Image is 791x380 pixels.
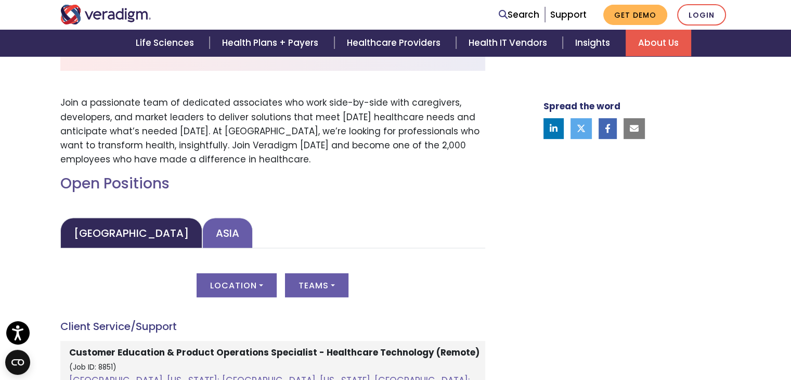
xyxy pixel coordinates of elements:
a: Support [550,8,587,21]
a: Get Demo [603,5,667,25]
img: Veradigm logo [60,5,151,24]
strong: Spread the word [543,100,620,112]
p: Join a passionate team of dedicated associates who work side-by-side with caregivers, developers,... [60,96,485,167]
a: Health Plans + Payers [210,30,334,56]
a: About Us [626,30,691,56]
h2: Open Positions [60,175,485,193]
button: Location [197,273,277,297]
button: Open CMP widget [5,350,30,375]
a: [GEOGRAPHIC_DATA] [60,218,202,248]
a: Insights [563,30,626,56]
a: Search [499,8,539,22]
strong: Customer Education & Product Operations Specialist - Healthcare Technology (Remote) [69,346,479,359]
a: Life Sciences [123,30,210,56]
h4: Client Service/Support [60,320,485,333]
a: Asia [202,218,253,248]
a: Login [677,4,726,26]
a: Health IT Vendors [456,30,563,56]
button: Teams [285,273,348,297]
a: Healthcare Providers [334,30,456,56]
small: (Job ID: 8851) [69,362,116,372]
